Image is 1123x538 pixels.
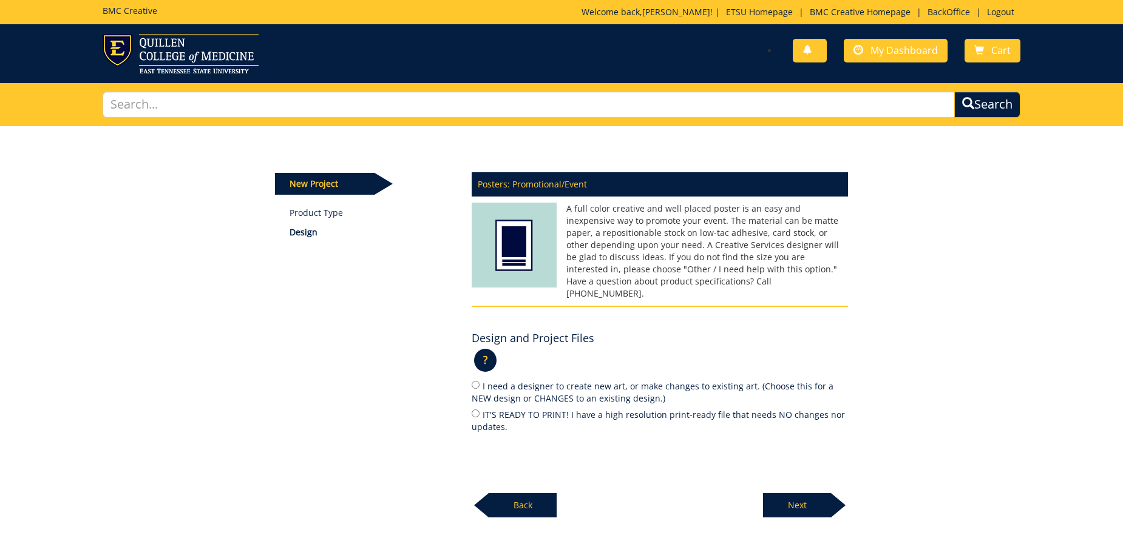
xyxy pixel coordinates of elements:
a: BackOffice [921,6,976,18]
a: [PERSON_NAME] [642,6,710,18]
p: Posters: Promotional/Event [472,172,848,197]
p: Next [763,493,831,517]
p: A full color creative and well placed poster is an easy and inexpensive way to promote your event... [472,203,848,300]
input: IT'S READY TO PRINT! I have a high resolution print-ready file that needs NO changes nor updates. [472,409,480,417]
img: ETSU logo [103,34,259,73]
input: I need a designer to create new art, or make changes to existing art. (Choose this for a NEW desi... [472,381,480,389]
span: My Dashboard [870,44,938,57]
button: Search [954,92,1020,118]
span: Cart [991,44,1011,57]
p: ? [474,349,497,372]
a: Logout [981,6,1020,18]
p: Back [489,493,557,517]
p: New Project [275,173,375,195]
h4: Design and Project Files [472,332,594,345]
label: I need a designer to create new art, or make changes to existing art. (Choose this for a NEW desi... [472,379,848,405]
label: IT'S READY TO PRINT! I have a high resolution print-ready file that needs NO changes nor updates. [472,408,848,433]
p: Design [290,226,454,238]
p: Welcome back, ! | | | | [582,6,1020,18]
a: Cart [965,39,1020,62]
a: Product Type [290,207,454,219]
a: My Dashboard [844,39,948,62]
h5: BMC Creative [103,6,157,15]
a: BMC Creative Homepage [804,6,917,18]
input: Search... [103,92,955,118]
a: ETSU Homepage [720,6,799,18]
